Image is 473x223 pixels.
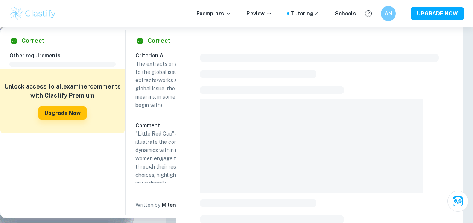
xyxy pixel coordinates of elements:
button: Ask Clai [447,191,468,212]
button: Help and Feedback [362,7,375,20]
h6: AN [384,9,393,18]
h6: Criterion A [135,51,248,60]
h6: Comment [135,121,242,130]
p: "Little Red Cap" and "All Too Well" clearly illustrate the complexities of power dynamics within ... [135,130,242,187]
h6: Correct [21,36,44,45]
p: The extracts or works include references to the global issue chosen (the chosen extracts/works ar... [135,60,242,109]
p: Written by [135,201,160,209]
h6: Unlock access to all examiner comments with Clastify Premium [4,82,121,100]
p: Exemplars [196,9,231,18]
h6: Milena [162,201,179,209]
button: UPGRADE NOW [411,7,464,20]
h6: Other requirements [9,51,122,60]
button: AN [381,6,396,21]
button: Upgrade Now [38,106,87,120]
p: Review [246,9,272,18]
h6: Correct [148,36,170,45]
a: Schools [335,9,356,18]
a: Tutoring [291,9,320,18]
img: Clastify logo [9,6,57,21]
